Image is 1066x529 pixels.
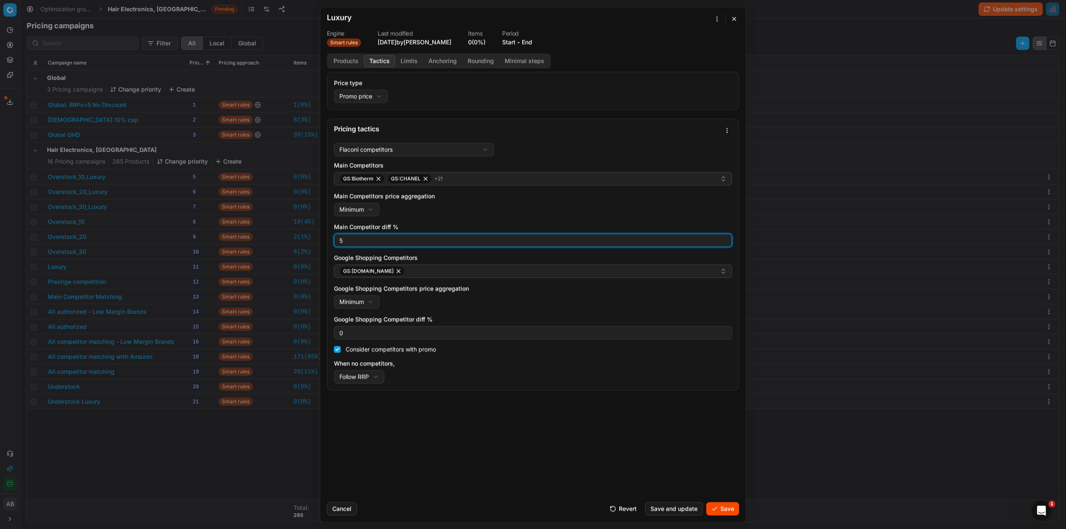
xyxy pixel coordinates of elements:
[423,55,462,67] button: Anchoring
[327,38,361,47] span: Smart rules
[334,125,720,132] div: Pricing tactics
[334,172,732,185] button: GS:BiothermGS:CHANEL+21
[502,30,532,36] dt: Period
[334,161,732,169] label: Main Competitors
[605,502,642,515] button: Revert
[434,175,443,182] span: + 21
[395,55,423,67] button: Limits
[339,145,393,154] div: Flaconi competitors
[364,55,395,67] button: Tactics
[334,223,732,231] label: Main Competitor diff %
[378,30,451,36] dt: Last modified
[468,38,486,46] a: 0(0%)
[334,253,732,262] label: Google Shopping Competitors
[327,30,361,36] dt: Engine
[343,268,394,274] span: GS:[DOMAIN_NAME]
[706,502,739,515] button: Save
[502,38,516,46] button: Start
[378,38,451,45] span: [DATE] by [PERSON_NAME]
[334,192,732,200] label: Main Competitors price aggregation
[468,30,486,36] dt: Items
[334,315,732,323] label: Google Shopping Competitor diff %
[499,55,550,67] button: Minimal steps
[1031,501,1051,521] iframe: Intercom live chat
[334,359,732,368] label: When no competitors,
[1049,501,1055,507] span: 1
[462,55,499,67] button: Rounding
[343,175,374,182] span: GS:Biotherm
[391,175,421,182] span: GS:CHANEL
[328,55,364,67] button: Products
[334,79,732,87] label: Price type
[327,14,352,21] h2: Luxury
[346,346,436,353] label: Consider competitors with promo
[645,502,703,515] button: Save and update
[327,502,357,515] button: Cancel
[517,38,520,46] span: -
[334,284,732,293] label: Google Shopping Competitors price aggregation
[522,38,532,46] button: End
[334,264,732,278] button: GS:[DOMAIN_NAME]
